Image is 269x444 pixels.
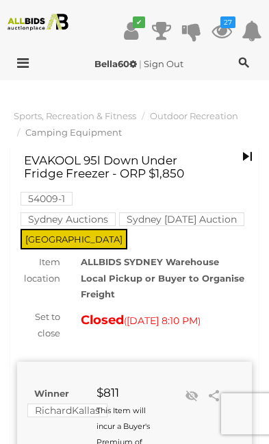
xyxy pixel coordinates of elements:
a: ✔ [121,18,142,43]
span: [DATE] 8:10 PM [127,314,198,327]
a: Sign Out [144,58,183,69]
span: | [139,58,142,69]
a: 54009-1 [21,193,73,204]
img: Allbids.com.au [4,14,73,31]
a: 27 [212,18,232,43]
li: Unwatch this item [181,386,202,406]
div: Set to close [7,309,71,341]
h1: EVAKOOL 95l Down Under Fridge Freezer - ORP $1,850 [24,154,192,180]
mark: 54009-1 [21,192,73,206]
strong: Local Pickup or Buyer to Organise Freight [81,273,244,299]
div: Item location [7,254,71,286]
i: ✔ [133,16,145,28]
a: Sports, Recreation & Fitness [14,110,136,121]
mark: Sydney [DATE] Auction [119,212,244,226]
strong: ALLBIDS SYDNEY Warehouse [81,256,219,267]
mark: Sydney Auctions [21,212,116,226]
b: Winner [34,388,69,399]
a: Sydney [DATE] Auction [119,214,244,225]
a: Sydney Auctions [21,214,116,225]
strong: $811 [97,386,119,399]
a: Camping Equipment [25,127,122,138]
strong: Bella60 [94,58,137,69]
span: ( ) [124,315,201,326]
span: [GEOGRAPHIC_DATA] [21,229,127,249]
strong: Closed [81,312,124,328]
a: Bella60 [94,58,139,69]
i: 27 [220,16,235,28]
mark: RichardKallas [27,404,107,417]
a: Outdoor Recreation [150,110,238,121]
